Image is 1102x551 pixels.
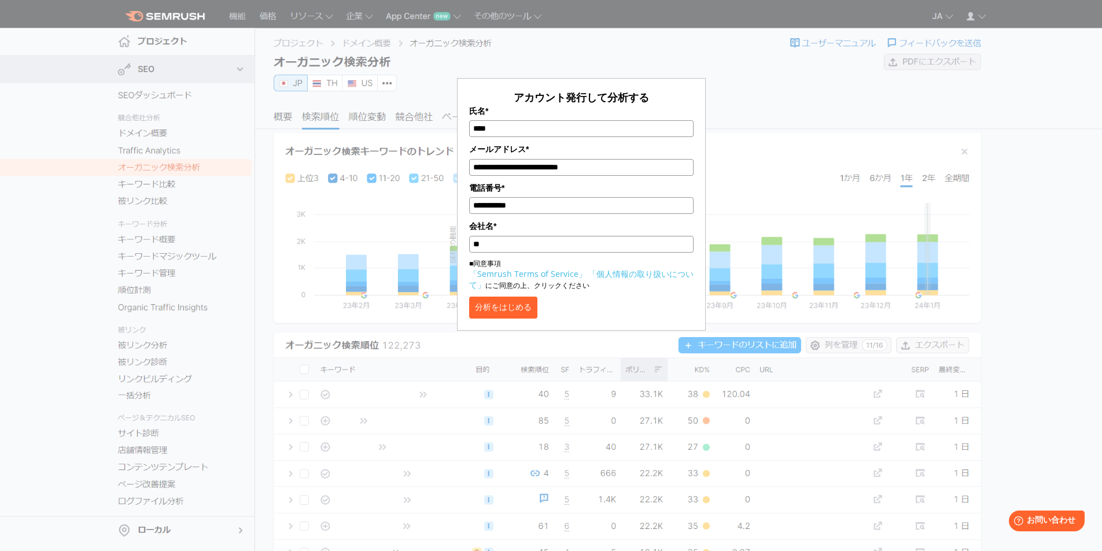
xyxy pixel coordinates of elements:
[999,506,1089,538] iframe: Help widget launcher
[469,297,537,319] button: 分析をはじめる
[469,268,587,279] a: 「Semrush Terms of Service」
[469,258,694,291] p: ■同意事項 にご同意の上、クリックください
[469,143,694,156] label: メールアドレス*
[514,90,649,104] span: アカウント発行して分析する
[469,182,694,194] label: 電話番号*
[469,268,694,290] a: 「個人情報の取り扱いについて」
